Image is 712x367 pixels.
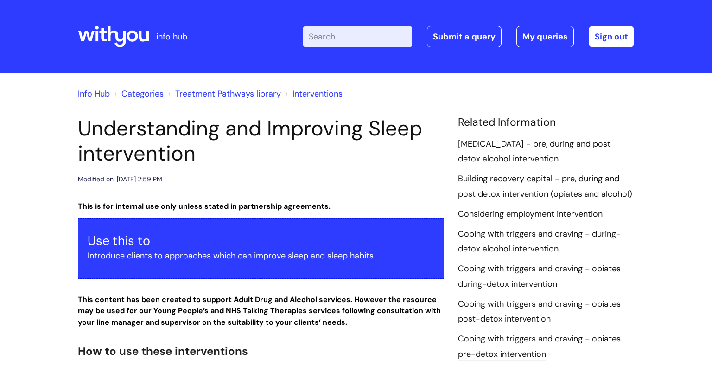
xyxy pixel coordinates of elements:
[458,298,621,325] a: Coping with triggers and craving - opiates post-detox intervention
[112,86,164,101] li: Solution home
[458,263,621,290] a: Coping with triggers and craving - opiates during-detox intervention
[175,88,281,99] a: Treatment Pathways library
[427,26,502,47] a: Submit a query
[516,26,574,47] a: My queries
[156,29,187,44] p: info hub
[166,86,281,101] li: Treatment Pathways library
[303,26,634,47] div: | -
[458,116,634,129] h4: Related Information
[292,88,343,99] a: Interventions
[121,88,164,99] a: Categories
[88,233,434,248] h3: Use this to
[303,26,412,47] input: Search
[458,333,621,360] a: Coping with triggers and craving - opiates pre-detox intervention
[78,174,162,185] div: Modified on: [DATE] 2:59 PM
[88,248,434,263] p: Introduce clients to approaches which can improve sleep and sleep habits.
[78,116,444,166] h1: Understanding and Improving Sleep intervention
[458,173,632,200] a: Building recovery capital - pre, during and post detox intervention (opiates and alcohol)
[458,138,610,165] a: [MEDICAL_DATA] - pre, during and post detox alcohol intervention
[589,26,634,47] a: Sign out
[283,86,343,101] li: Interventions
[78,344,248,358] span: How to use these interventions
[78,88,110,99] a: Info Hub
[458,228,621,255] a: Coping with triggers and craving - during-detox alcohol intervention
[78,201,331,211] strong: This is for internal use only unless stated in partnership agreements.
[78,295,441,328] strong: This content has been created to support Adult Drug and Alcohol services. However the resource ma...
[458,208,603,220] a: Considering employment intervention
